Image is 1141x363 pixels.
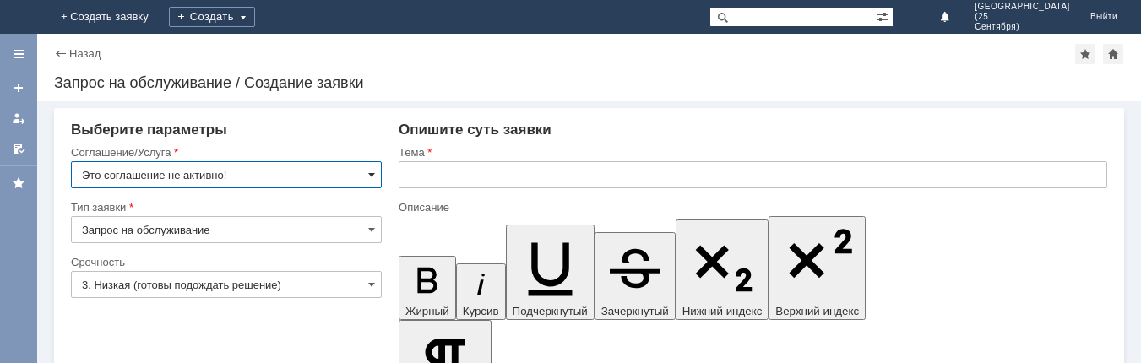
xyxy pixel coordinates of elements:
span: Верхний индекс [775,305,859,317]
span: Нижний индекс [682,305,763,317]
a: Мои согласования [5,135,32,162]
span: Подчеркнутый [513,305,588,317]
a: Мои заявки [5,105,32,132]
button: Нижний индекс [676,219,769,320]
div: Описание [399,202,1104,213]
span: Расширенный поиск [876,8,893,24]
button: Жирный [399,256,456,320]
a: Создать заявку [5,74,32,101]
span: Сентября) [975,22,1070,32]
span: (25 [975,12,1070,22]
div: Запрос на обслуживание / Создание заявки [54,74,1124,91]
div: Соглашение/Услуга [71,147,378,158]
span: [GEOGRAPHIC_DATA] [975,2,1070,12]
span: Опишите суть заявки [399,122,551,138]
div: Срочность [71,257,378,268]
button: Верхний индекс [769,216,866,320]
div: Добавить в избранное [1075,44,1095,64]
div: Тема [399,147,1104,158]
button: Курсив [456,263,506,320]
span: Выберите параметры [71,122,227,138]
span: Жирный [405,305,449,317]
div: Создать [169,7,255,27]
span: Курсив [463,305,499,317]
div: Тип заявки [71,202,378,213]
a: Назад [69,47,101,60]
span: Зачеркнутый [601,305,669,317]
button: Зачеркнутый [595,232,676,320]
div: Сделать домашней страницей [1103,44,1123,64]
button: Подчеркнутый [506,225,595,320]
